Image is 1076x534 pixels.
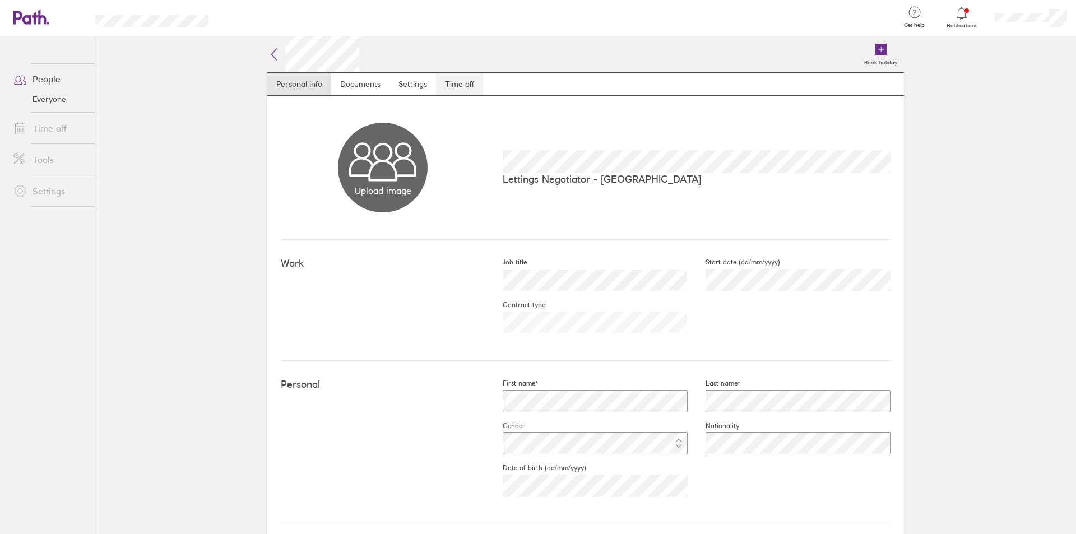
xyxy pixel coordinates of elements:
[4,180,95,202] a: Settings
[389,73,436,95] a: Settings
[4,148,95,171] a: Tools
[4,90,95,108] a: Everyone
[688,421,739,430] label: Nationality
[281,379,485,391] h4: Personal
[4,68,95,90] a: People
[4,117,95,140] a: Time off
[857,56,904,66] label: Book holiday
[944,6,980,29] a: Notifications
[688,379,740,388] label: Last name*
[267,73,331,95] a: Personal info
[944,22,980,29] span: Notifications
[485,258,527,267] label: Job title
[281,258,485,270] h4: Work
[688,258,780,267] label: Start date (dd/mm/yyyy)
[857,36,904,72] a: Book holiday
[436,73,483,95] a: Time off
[485,379,538,388] label: First name*
[485,463,586,472] label: Date of birth (dd/mm/yyyy)
[331,73,389,95] a: Documents
[485,300,545,309] label: Contract type
[896,22,933,29] span: Get help
[503,173,891,185] p: Lettings Negotiator - [GEOGRAPHIC_DATA]
[485,421,525,430] label: Gender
